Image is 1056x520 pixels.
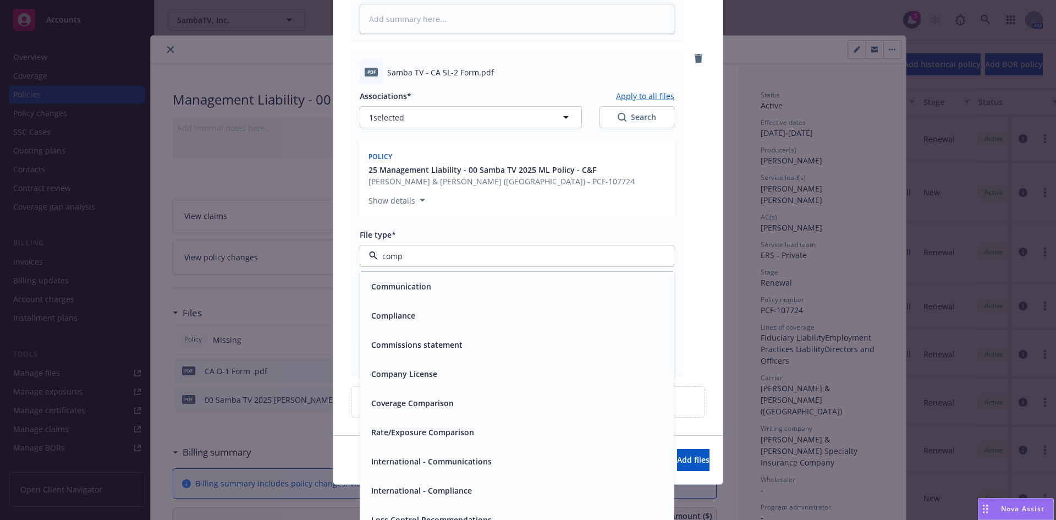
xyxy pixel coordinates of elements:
[371,339,463,351] button: Commissions statement
[371,426,474,438] button: Rate/Exposure Comparison
[371,368,437,380] button: Company License
[351,386,705,418] div: Upload new files
[978,499,992,519] div: Drag to move
[1001,504,1044,513] span: Nova Assist
[371,397,454,409] button: Coverage Comparison
[978,498,1054,520] button: Nova Assist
